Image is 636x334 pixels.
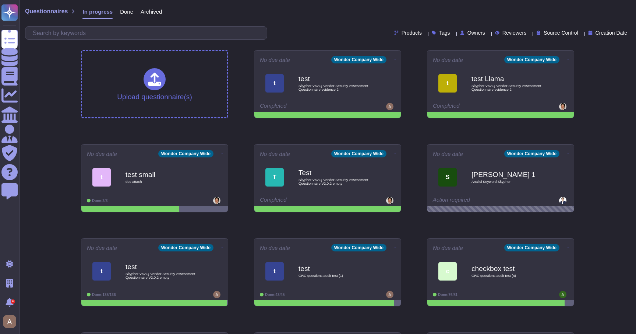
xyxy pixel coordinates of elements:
div: Wonder Company Wide [158,150,213,157]
b: test [298,75,372,82]
img: user [3,315,16,328]
b: test small [126,171,199,178]
span: No due date [260,245,290,251]
span: Skypher VSAQ Vendor Security Assessment Questionnaire evidence 2 [298,84,372,91]
div: Wonder Company Wide [504,56,559,63]
span: Creation Date [596,30,627,35]
span: Done [120,9,133,14]
b: test [298,265,372,272]
span: No due date [260,57,290,63]
span: No due date [433,151,463,157]
img: user [386,197,393,204]
input: Search by keywords [29,27,267,39]
span: Source Control [544,30,578,35]
span: Reviewers [502,30,526,35]
div: S [438,168,457,187]
span: In progress [82,9,113,14]
div: Action required [433,197,523,204]
span: GRC questions audit test (1) [298,274,372,278]
div: c [438,262,457,281]
div: Upload questionnaire(s) [117,68,192,100]
b: Test [298,169,372,176]
span: Skypher VSAQ Vendor Security Assessment Questionnaire evidence 2 [471,84,545,91]
span: No due date [260,151,290,157]
img: user [213,291,220,298]
span: No due date [433,245,463,251]
div: Completed [260,197,350,204]
img: user [559,291,566,298]
div: T [265,168,284,187]
span: Skypher VSAQ Vendor Security Assessment Questionnaire V2.0.2 empty [126,272,199,279]
img: user [213,197,220,204]
button: user [1,313,21,330]
span: Products [402,30,422,35]
div: Completed [433,103,523,110]
span: Archived [141,9,162,14]
img: user [386,291,393,298]
span: Tags [439,30,450,35]
span: No due date [433,57,463,63]
b: checkbox test [471,265,545,272]
span: Done: 76/81 [438,293,457,297]
div: Wonder Company Wide [504,244,559,251]
div: t [265,74,284,93]
div: t [438,74,457,93]
span: Questionnaires [25,8,68,14]
span: doc attach [126,180,199,184]
div: Wonder Company Wide [331,244,386,251]
span: Analisi Keyword Skypher [471,180,545,184]
div: Wonder Company Wide [331,56,386,63]
b: [PERSON_NAME] 1 [471,171,545,178]
span: GRC questions audit test (4) [471,274,545,278]
b: test [126,263,199,270]
div: Wonder Company Wide [504,150,559,157]
span: Done: 43/45 [265,293,285,297]
span: Owners [467,30,485,35]
span: Skypher VSAQ Vendor Security Assessment Questionnaire V2.0.2 empty [298,178,372,185]
div: Completed [260,103,350,110]
span: No due date [87,151,117,157]
span: No due date [87,245,117,251]
div: t [92,262,111,281]
span: Done: 135/136 [92,293,116,297]
img: user [559,103,566,110]
div: Wonder Company Wide [331,150,386,157]
span: Done: 2/3 [92,199,107,203]
div: Wonder Company Wide [158,244,213,251]
img: user [386,103,393,110]
div: t [265,262,284,281]
img: user [559,197,566,204]
div: 8 [11,299,15,304]
b: test Llama [471,75,545,82]
div: t [92,168,111,187]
